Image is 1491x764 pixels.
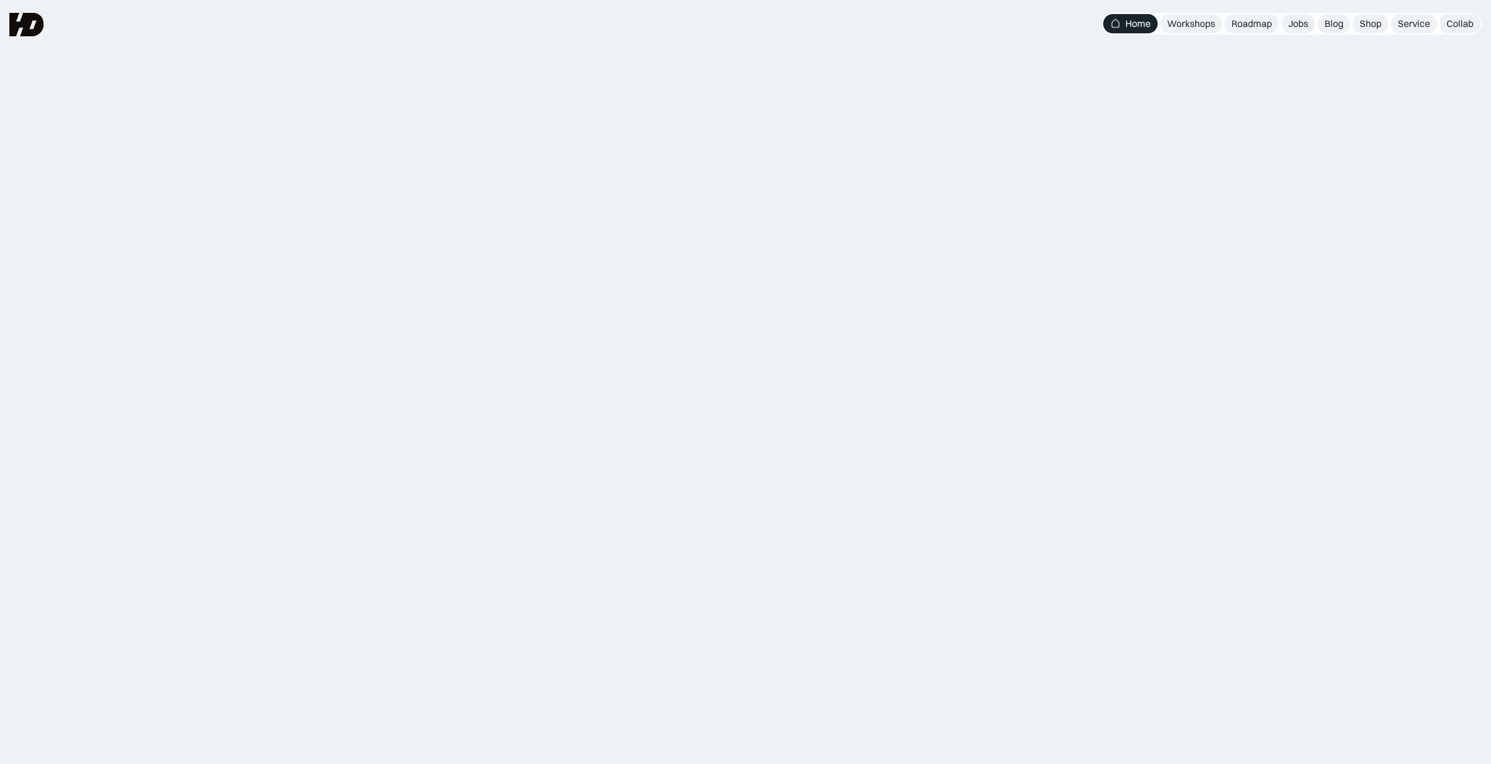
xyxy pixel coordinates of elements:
[1398,18,1430,30] div: Service
[1318,14,1350,33] a: Blog
[1439,14,1480,33] a: Collab
[1360,18,1381,30] div: Shop
[1103,14,1158,33] a: Home
[1325,18,1343,30] div: Blog
[1288,18,1308,30] div: Jobs
[1231,18,1272,30] div: Roadmap
[1167,18,1215,30] div: Workshops
[1224,14,1279,33] a: Roadmap
[1391,14,1437,33] a: Service
[1125,18,1151,30] div: Home
[1353,14,1388,33] a: Shop
[1160,14,1222,33] a: Workshops
[1446,18,1473,30] div: Collab
[1281,14,1315,33] a: Jobs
